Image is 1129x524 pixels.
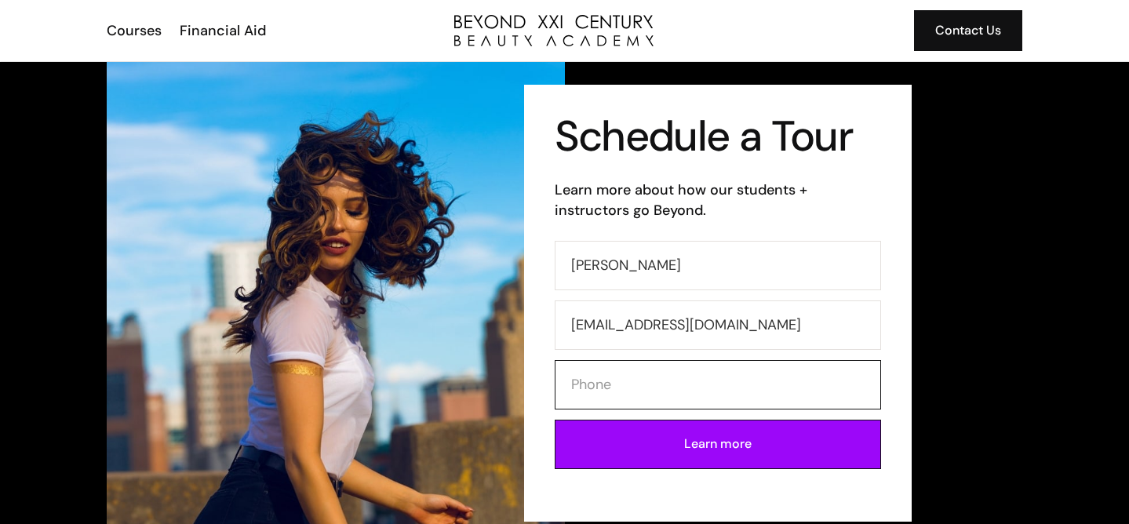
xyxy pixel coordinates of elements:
[555,300,881,350] input: Email Address
[555,420,881,469] input: Learn more
[914,10,1022,51] a: Contact Us
[169,20,274,41] a: Financial Aid
[555,180,881,220] h6: Learn more about how our students + instructors go Beyond.
[555,115,881,158] h1: Schedule a Tour
[555,241,881,479] form: Contact Form
[454,15,654,46] a: home
[555,241,881,290] input: Your Name
[935,20,1001,41] div: Contact Us
[97,20,169,41] a: Courses
[555,360,881,409] input: Phone
[180,20,266,41] div: Financial Aid
[107,20,162,41] div: Courses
